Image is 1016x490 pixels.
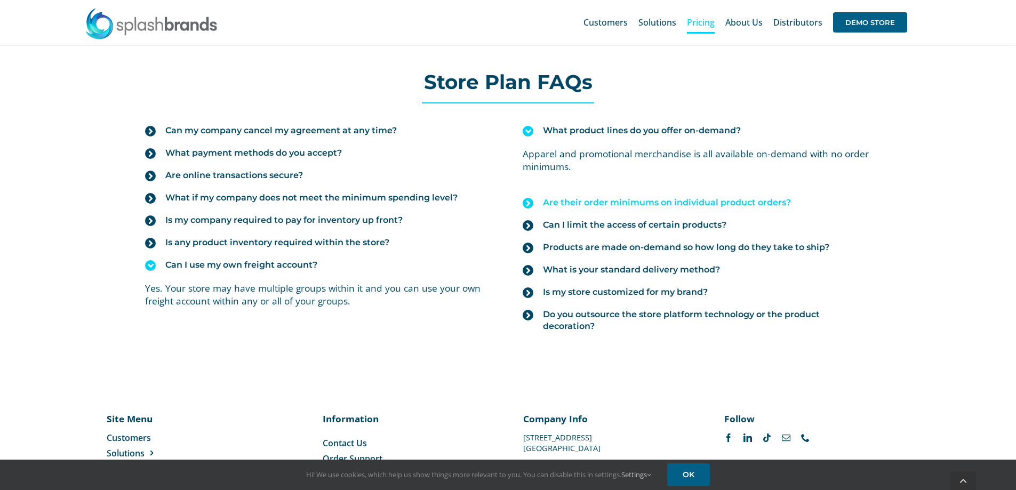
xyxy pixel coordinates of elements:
[687,18,715,27] span: Pricing
[782,433,790,442] a: mail
[543,286,708,298] span: Is my store customized for my brand?
[145,164,493,187] a: Are online transactions secure?
[543,197,791,208] span: Are their order minimums on individual product orders?
[523,147,870,173] p: Apparel and promotional merchandise is all available on-demand with no order minimums.
[523,259,870,281] a: What is your standard delivery method?
[323,437,367,449] span: Contact Us
[145,209,493,231] a: Is my company required to pay for inventory up front?
[107,412,215,425] p: Site Menu
[621,470,651,479] a: Settings
[743,433,752,442] a: linkedin
[543,264,720,276] span: What is your standard delivery method?
[523,236,870,259] a: Products are made on-demand so how long do they take to ship?
[323,453,493,464] a: Order Support
[583,18,628,27] span: Customers
[543,242,829,253] span: Products are made on-demand so how long do they take to ship?
[145,254,493,276] a: Can I use my own freight account?
[833,5,907,39] a: DEMO STORE
[523,119,870,142] a: What product lines do you offer on-demand?
[323,453,382,464] span: Order Support
[833,12,907,33] span: DEMO STORE
[523,191,870,214] a: Are their order minimums on individual product orders?
[107,432,151,444] span: Customers
[145,231,493,254] a: Is any product inventory required within the store?
[667,463,710,486] a: OK
[773,5,822,39] a: Distributors
[725,18,763,27] span: About Us
[145,187,493,209] a: What if my company does not meet the minimum spending level?
[323,412,493,425] p: Information
[107,447,145,459] span: Solutions
[165,147,342,159] span: What payment methods do you accept?
[763,433,771,442] a: tiktok
[523,214,870,236] a: Can I limit the access of certain products?
[583,5,628,39] a: Customers
[107,447,215,459] a: Solutions
[165,125,397,136] span: Can my company cancel my agreement at any time?
[543,125,741,136] span: What product lines do you offer on-demand?
[165,214,403,226] span: Is my company required to pay for inventory up front?
[523,303,870,338] a: Do you outsource the store platform technology or the product decoration?
[85,7,218,39] img: SplashBrands.com Logo
[724,412,894,425] p: Follow
[145,119,493,142] a: Can my company cancel my agreement at any time?
[543,309,870,332] span: Do you outsource the store platform technology or the product decoration?
[523,281,870,303] a: Is my store customized for my brand?
[801,433,810,442] a: phone
[165,192,458,204] span: What if my company does not meet the minimum spending level?
[523,412,693,425] p: Company Info
[543,219,726,231] span: Can I limit the access of certain products?
[306,470,651,479] span: Hi! We use cookies, which help us show things more relevant to you. You can disable this in setti...
[107,432,215,444] a: Customers
[134,71,881,93] h2: Store Plan FAQs
[145,142,493,164] a: What payment methods do you accept?
[323,437,493,449] a: Contact Us
[165,259,317,271] span: Can I use my own freight account?
[145,282,493,308] p: Yes. Your store may have multiple groups within it and you can use your own freight account withi...
[165,237,389,248] span: Is any product inventory required within the store?
[638,18,676,27] span: Solutions
[165,170,303,181] span: Are online transactions secure?
[687,5,715,39] a: Pricing
[583,5,907,39] nav: Main Menu Sticky
[773,18,822,27] span: Distributors
[724,433,733,442] a: facebook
